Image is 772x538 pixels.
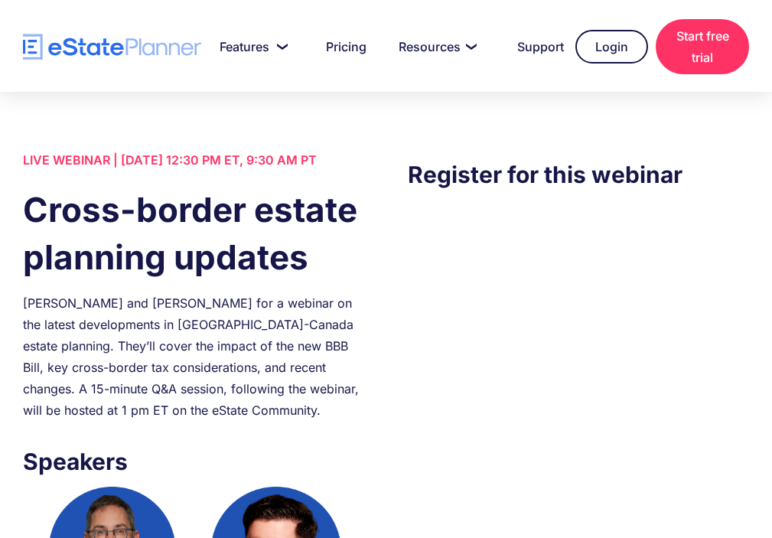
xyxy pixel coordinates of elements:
a: Resources [380,31,491,62]
a: home [23,34,201,60]
a: Pricing [308,31,373,62]
div: [PERSON_NAME] and [PERSON_NAME] for a webinar on the latest developments in [GEOGRAPHIC_DATA]-Can... [23,292,364,421]
h3: Speakers [23,444,364,479]
iframe: Form 0 [408,223,749,483]
div: LIVE WEBINAR | [DATE] 12:30 PM ET, 9:30 AM PT [23,149,364,171]
a: Support [499,31,568,62]
a: Start free trial [656,19,749,74]
a: Features [201,31,300,62]
h3: Register for this webinar [408,157,749,192]
a: Login [575,30,648,64]
h1: Cross-border estate planning updates [23,186,364,281]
